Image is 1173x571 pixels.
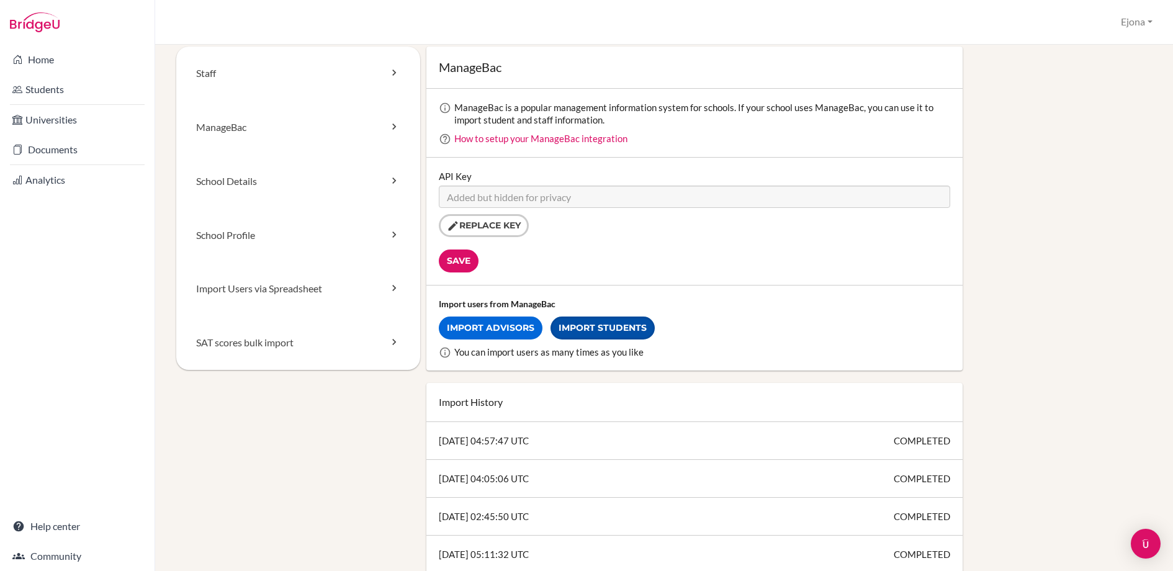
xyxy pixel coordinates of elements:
div: Open Intercom Messenger [1131,529,1161,559]
label: API Key [439,170,472,182]
a: Analytics [2,168,152,192]
img: Bridge-U [10,12,60,32]
button: Ejona [1115,11,1158,34]
div: [DATE] 04:57:47 UTC [426,422,963,460]
a: ManageBac [176,101,420,155]
a: Import Students [551,317,655,339]
span: COMPLETED [894,434,950,447]
div: Import users from ManageBac [439,298,950,310]
a: School Details [176,155,420,209]
div: [DATE] 04:05:06 UTC [426,460,963,498]
h1: ManageBac [439,59,950,76]
a: SAT scores bulk import [176,316,420,370]
a: Community [2,544,152,569]
a: How to setup your ManageBac integration [454,133,627,144]
button: Replace key [439,214,529,237]
a: Import Advisors [439,317,542,339]
a: Import Users via Spreadsheet [176,262,420,316]
h2: Import History [439,395,950,409]
a: Help center [2,514,152,539]
a: Universities [2,107,152,132]
div: [DATE] 02:45:50 UTC [426,498,963,536]
input: Save [439,250,479,272]
span: COMPLETED [894,472,950,485]
a: School Profile [176,209,420,263]
div: ManageBac is a popular management information system for schools. If your school uses ManageBac, ... [454,101,950,126]
a: Students [2,77,152,102]
span: COMPLETED [894,510,950,523]
div: You can import users as many times as you like [454,346,950,358]
a: Staff [176,47,420,101]
a: Documents [2,137,152,162]
a: Home [2,47,152,72]
span: COMPLETED [894,548,950,560]
input: Added but hidden for privacy [439,186,950,208]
